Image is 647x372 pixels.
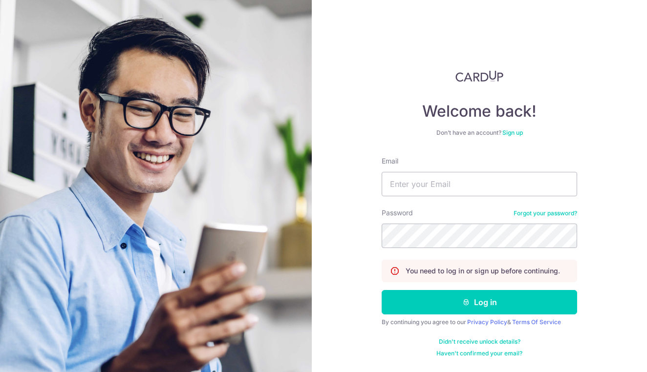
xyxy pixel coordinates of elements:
button: Log in [382,290,577,314]
label: Email [382,156,398,166]
p: You need to log in or sign up before continuing. [406,266,560,276]
a: Terms Of Service [512,318,561,326]
img: CardUp Logo [455,70,503,82]
a: Privacy Policy [467,318,507,326]
div: Don’t have an account? [382,129,577,137]
label: Password [382,208,413,218]
a: Sign up [502,129,523,136]
div: By continuing you agree to our & [382,318,577,326]
input: Enter your Email [382,172,577,196]
a: Forgot your password? [514,209,577,217]
a: Didn't receive unlock details? [439,338,520,346]
a: Haven't confirmed your email? [436,350,522,357]
h4: Welcome back! [382,102,577,121]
